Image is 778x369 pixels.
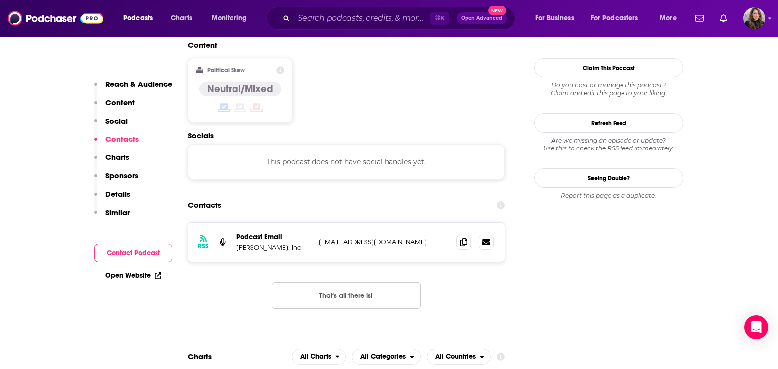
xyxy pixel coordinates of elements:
[236,233,311,241] p: Podcast Email
[171,11,192,25] span: Charts
[352,349,421,365] h2: Categories
[94,134,139,152] button: Contacts
[744,315,768,339] div: Open Intercom Messenger
[300,353,331,360] span: All Charts
[94,152,129,171] button: Charts
[94,171,138,189] button: Sponsors
[94,244,172,262] button: Contact Podcast
[212,11,247,25] span: Monitoring
[457,12,507,24] button: Open AdvancedNew
[292,349,346,365] button: open menu
[534,113,683,133] button: Refresh Feed
[94,208,130,226] button: Similar
[198,242,209,250] h3: RSS
[427,349,491,365] h2: Countries
[660,11,677,25] span: More
[319,238,448,246] p: [EMAIL_ADDRESS][DOMAIN_NAME]
[116,10,165,26] button: open menu
[292,349,346,365] h2: Platforms
[188,352,212,361] h2: Charts
[716,10,731,27] a: Show notifications dropdown
[188,131,505,140] h2: Socials
[743,7,765,29] button: Show profile menu
[105,152,129,162] p: Charts
[534,81,683,89] span: Do you host or manage this podcast?
[294,10,430,26] input: Search podcasts, credits, & more...
[691,10,708,27] a: Show notifications dropdown
[534,168,683,188] a: Seeing Double?
[105,189,130,199] p: Details
[105,98,135,107] p: Content
[535,11,574,25] span: For Business
[435,353,476,360] span: All Countries
[534,81,683,97] div: Claim and edit this page to your liking.
[207,67,245,74] h2: Political Skew
[461,16,502,21] span: Open Advanced
[164,10,198,26] a: Charts
[188,40,497,50] h2: Content
[236,243,311,252] p: [PERSON_NAME], Inc
[188,196,221,215] h2: Contacts
[205,10,260,26] button: open menu
[534,192,683,200] div: Report this page as a duplicate.
[534,58,683,77] button: Claim This Podcast
[528,10,587,26] button: open menu
[105,79,172,89] p: Reach & Audience
[94,116,128,135] button: Social
[276,7,525,30] div: Search podcasts, credits, & more...
[653,10,689,26] button: open menu
[8,9,103,28] img: Podchaser - Follow, Share and Rate Podcasts
[430,12,449,25] span: ⌘ K
[94,79,172,98] button: Reach & Audience
[105,134,139,144] p: Contacts
[94,98,135,116] button: Content
[360,353,406,360] span: All Categories
[743,7,765,29] span: Logged in as spectaclecreative
[207,83,273,95] h4: Neutral/Mixed
[94,189,130,208] button: Details
[123,11,153,25] span: Podcasts
[105,271,161,280] a: Open Website
[352,349,421,365] button: open menu
[488,6,506,15] span: New
[272,282,421,309] button: Nothing here.
[591,11,638,25] span: For Podcasters
[188,144,505,180] div: This podcast does not have social handles yet.
[105,116,128,126] p: Social
[105,208,130,217] p: Similar
[427,349,491,365] button: open menu
[743,7,765,29] img: User Profile
[534,137,683,152] div: Are we missing an episode or update? Use this to check the RSS feed immediately.
[584,10,653,26] button: open menu
[105,171,138,180] p: Sponsors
